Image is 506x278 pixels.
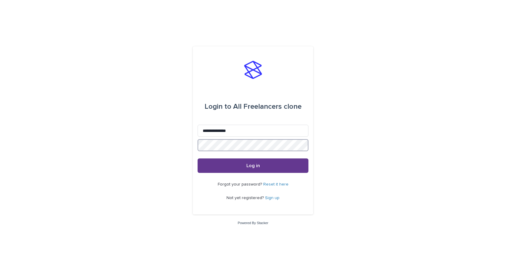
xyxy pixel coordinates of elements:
[265,196,280,200] a: Sign up
[205,103,231,110] span: Login to
[226,196,265,200] span: Not yet registered?
[263,182,289,186] a: Reset it here
[198,158,308,173] button: Log in
[244,61,262,79] img: stacker-logo-s-only.png
[205,98,301,115] div: All Freelancers clone
[218,182,263,186] span: Forgot your password?
[246,163,260,168] span: Log in
[238,221,268,225] a: Powered By Stacker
